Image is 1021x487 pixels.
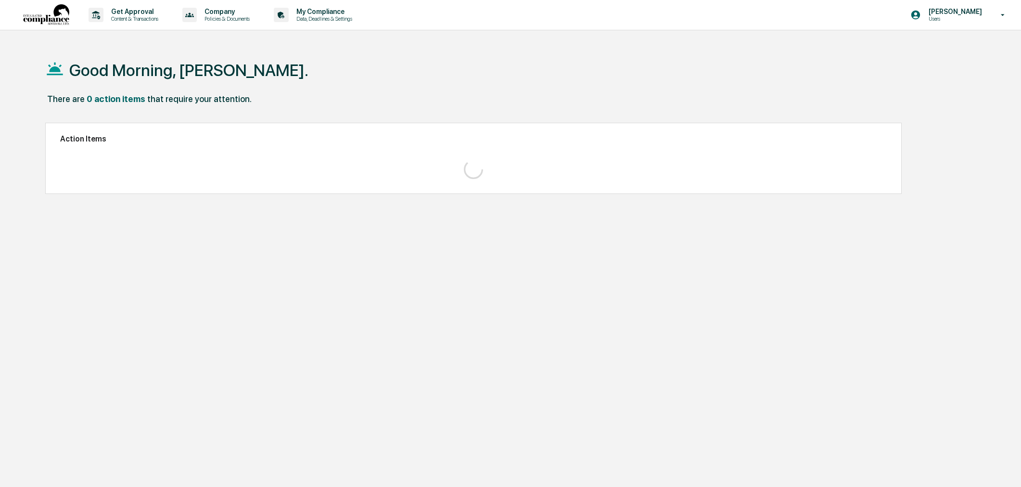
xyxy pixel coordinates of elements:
div: There are [47,94,85,104]
div: 0 action items [87,94,145,104]
p: Get Approval [103,8,163,15]
p: [PERSON_NAME] [921,8,987,15]
h2: Action Items [60,134,887,143]
p: My Compliance [289,8,357,15]
p: Users [921,15,987,22]
p: Policies & Documents [197,15,255,22]
div: that require your attention. [147,94,252,104]
p: Data, Deadlines & Settings [289,15,357,22]
p: Content & Transactions [103,15,163,22]
img: logo [23,4,69,26]
p: Company [197,8,255,15]
h1: Good Morning, [PERSON_NAME]. [69,61,308,80]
